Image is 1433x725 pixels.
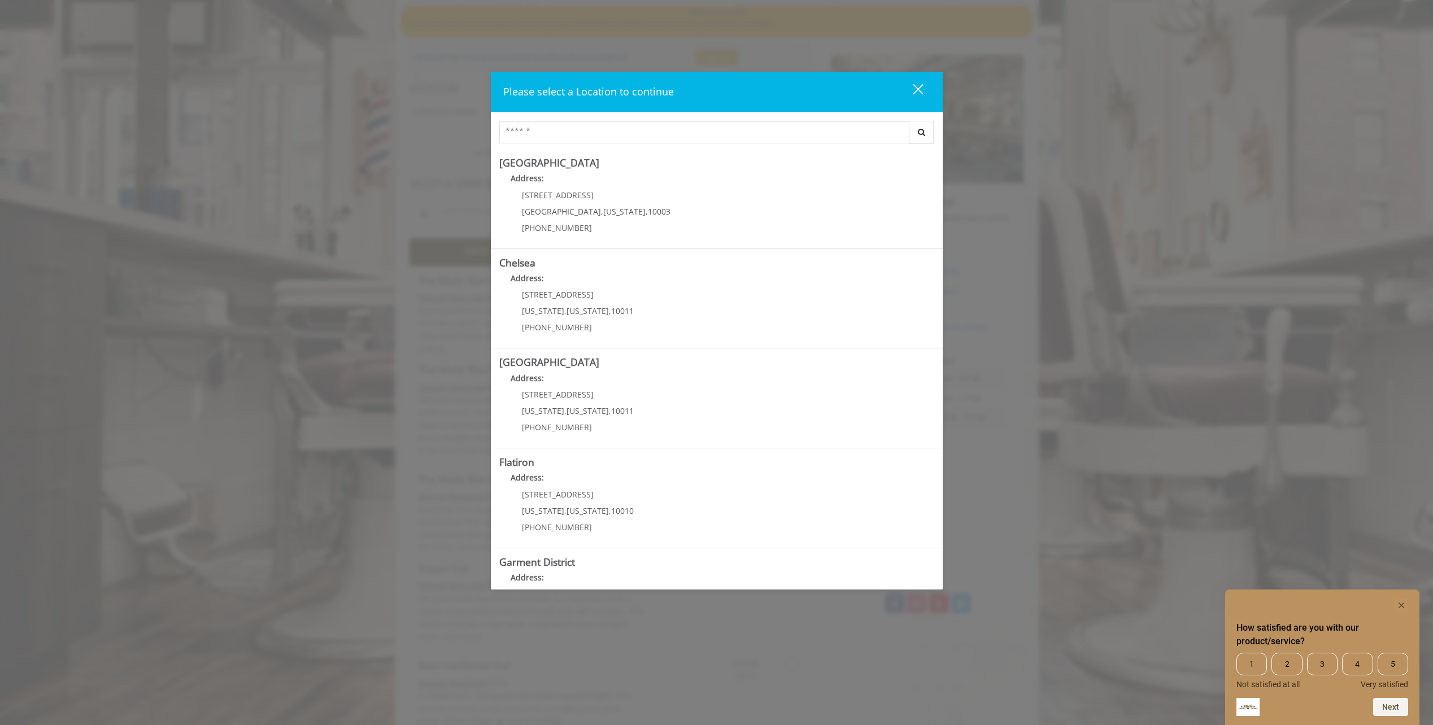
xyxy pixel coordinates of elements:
[892,80,930,103] button: close dialog
[499,455,534,469] b: Flatiron
[499,555,575,569] b: Garment District
[1271,653,1302,675] span: 2
[499,121,934,149] div: Center Select
[522,389,594,400] span: [STREET_ADDRESS]
[499,256,535,269] b: Chelsea
[522,405,564,416] span: [US_STATE]
[1395,599,1408,612] button: Hide survey
[564,405,567,416] span: ,
[511,472,544,483] b: Address:
[1361,680,1408,689] span: Very satisfied
[601,206,603,217] span: ,
[609,305,611,316] span: ,
[1236,680,1300,689] span: Not satisfied at all
[522,289,594,300] span: [STREET_ADDRESS]
[1378,653,1408,675] span: 5
[609,505,611,516] span: ,
[511,572,544,583] b: Address:
[603,206,646,217] span: [US_STATE]
[915,128,928,136] i: Search button
[522,422,592,433] span: [PHONE_NUMBER]
[522,489,594,500] span: [STREET_ADDRESS]
[522,222,592,233] span: [PHONE_NUMBER]
[522,322,592,333] span: [PHONE_NUMBER]
[522,190,594,200] span: [STREET_ADDRESS]
[567,405,609,416] span: [US_STATE]
[567,505,609,516] span: [US_STATE]
[609,405,611,416] span: ,
[499,121,909,143] input: Search Center
[646,206,648,217] span: ,
[564,505,567,516] span: ,
[1236,621,1408,648] h2: How satisfied are you with our product/service? Select an option from 1 to 5, with 1 being Not sa...
[522,522,592,532] span: [PHONE_NUMBER]
[900,83,922,100] div: close dialog
[648,206,670,217] span: 10003
[503,85,674,98] span: Please select a Location to continue
[511,373,544,383] b: Address:
[1342,653,1373,675] span: 4
[1307,653,1338,675] span: 3
[522,505,564,516] span: [US_STATE]
[499,355,599,369] b: [GEOGRAPHIC_DATA]
[564,305,567,316] span: ,
[611,405,634,416] span: 10011
[567,305,609,316] span: [US_STATE]
[1373,698,1408,716] button: Next question
[611,505,634,516] span: 10010
[522,206,601,217] span: [GEOGRAPHIC_DATA]
[1236,653,1408,689] div: How satisfied are you with our product/service? Select an option from 1 to 5, with 1 being Not sa...
[522,305,564,316] span: [US_STATE]
[611,305,634,316] span: 10011
[511,173,544,184] b: Address:
[1236,599,1408,716] div: How satisfied are you with our product/service? Select an option from 1 to 5, with 1 being Not sa...
[511,273,544,283] b: Address:
[499,156,599,169] b: [GEOGRAPHIC_DATA]
[1236,653,1267,675] span: 1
